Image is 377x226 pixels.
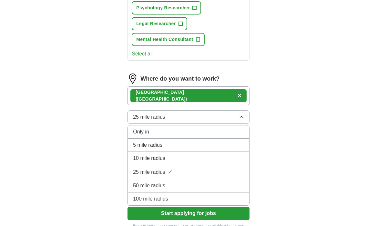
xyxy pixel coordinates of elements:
span: ([GEOGRAPHIC_DATA]) [136,96,187,102]
button: Legal Researcher [132,17,187,30]
span: 50 mile radius [133,182,165,190]
span: Psychology Researcher [136,5,190,11]
span: 25 mile radius [133,113,165,121]
span: × [238,92,241,99]
strong: [GEOGRAPHIC_DATA] [136,90,184,95]
img: location.png [127,74,138,84]
span: 100 mile radius [133,195,168,203]
span: 25 mile radius [133,168,165,176]
span: 10 mile radius [133,154,165,162]
span: Mental Health Consultant [136,36,193,43]
span: ✓ [168,168,173,176]
button: × [238,91,241,101]
button: Start applying for jobs [127,207,250,220]
button: Psychology Researcher [132,1,201,15]
label: Where do you want to work? [140,74,219,83]
span: Legal Researcher [136,20,176,27]
button: Mental Health Consultant [132,33,204,46]
button: Select all [132,50,153,58]
span: 5 mile radius [133,141,162,149]
button: 25 mile radius [127,110,250,124]
span: Only in [133,128,149,136]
